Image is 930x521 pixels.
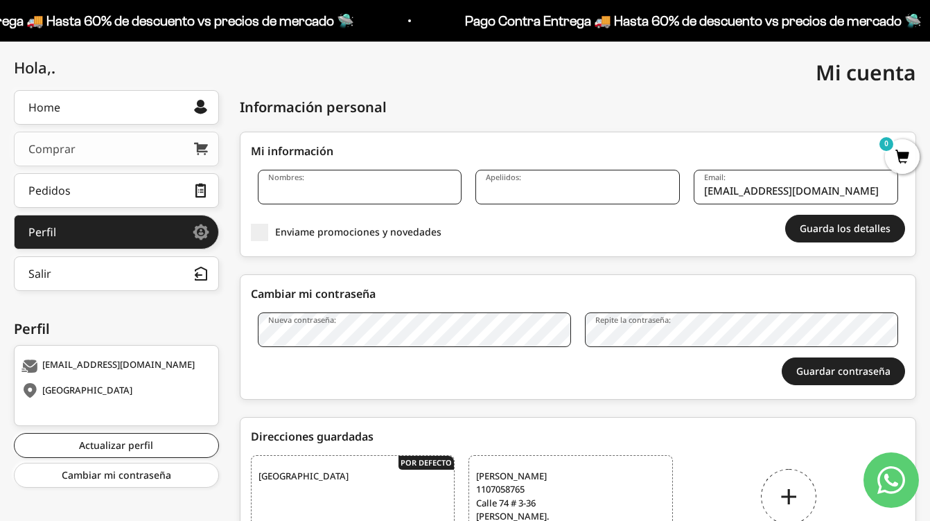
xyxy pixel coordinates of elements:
[28,143,76,154] div: Comprar
[461,10,918,32] p: Pago Contra Entrega 🚚 Hasta 60% de descuento vs precios de mercado 🛸
[268,172,304,182] label: Nombres:
[595,315,671,325] label: Repite la contraseña:
[251,428,906,445] div: Direcciones guardadas
[14,90,219,125] a: Home
[14,215,219,249] a: Perfil
[782,357,905,385] button: Guardar contraseña
[816,58,916,87] span: Mi cuenta
[14,132,219,166] a: Comprar
[878,136,895,152] mark: 0
[486,172,521,182] label: Apeliidos:
[251,143,906,159] div: Mi información
[14,59,55,76] div: Hola,
[28,185,71,196] div: Pedidos
[240,97,387,118] div: Información personal
[14,433,219,458] a: Actualizar perfil
[28,227,56,238] div: Perfil
[28,102,60,113] div: Home
[251,224,455,241] label: Enviame promociones y novedades
[14,256,219,291] button: Salir
[268,315,336,325] label: Nueva contraseña:
[14,319,219,339] div: Perfil
[885,150,920,166] a: 0
[251,285,906,302] div: Cambiar mi contraseña
[258,470,344,484] span: [GEOGRAPHIC_DATA]
[28,268,51,279] div: Salir
[21,360,208,373] div: [EMAIL_ADDRESS][DOMAIN_NAME]
[704,172,726,182] label: Email:
[14,173,219,208] a: Pedidos
[21,384,208,398] div: [GEOGRAPHIC_DATA]
[51,57,55,78] span: .
[785,215,905,242] button: Guarda los detalles
[14,463,219,488] a: Cambiar mi contraseña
